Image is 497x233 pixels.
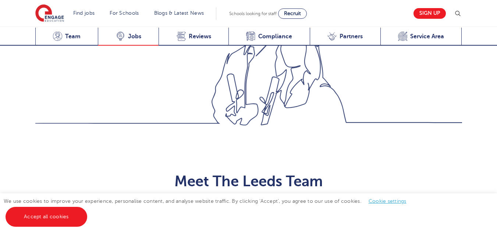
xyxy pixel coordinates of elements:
span: Schools looking for staff [229,11,277,16]
span: Service Area [410,33,444,40]
img: Engage Education [35,4,64,23]
span: Reviews [189,33,211,40]
span: Team [65,33,81,40]
a: Recruit [278,8,307,19]
span: Jobs [128,33,141,40]
a: Reviews [159,28,228,46]
a: Team [35,28,98,46]
a: Partners [310,28,380,46]
h2: Meet The Leeds Team [35,173,462,190]
a: Compliance [228,28,310,46]
a: Accept all cookies [6,207,87,227]
span: Compliance [258,33,292,40]
a: Cookie settings [369,198,407,204]
span: Recruit [284,11,301,16]
a: Blogs & Latest News [154,10,204,16]
a: Jobs [98,28,159,46]
span: We use cookies to improve your experience, personalise content, and analyse website traffic. By c... [4,198,414,219]
a: Sign up [413,8,446,19]
a: Service Area [380,28,462,46]
a: For Schools [110,10,139,16]
span: Partners [340,33,363,40]
a: Find jobs [73,10,95,16]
